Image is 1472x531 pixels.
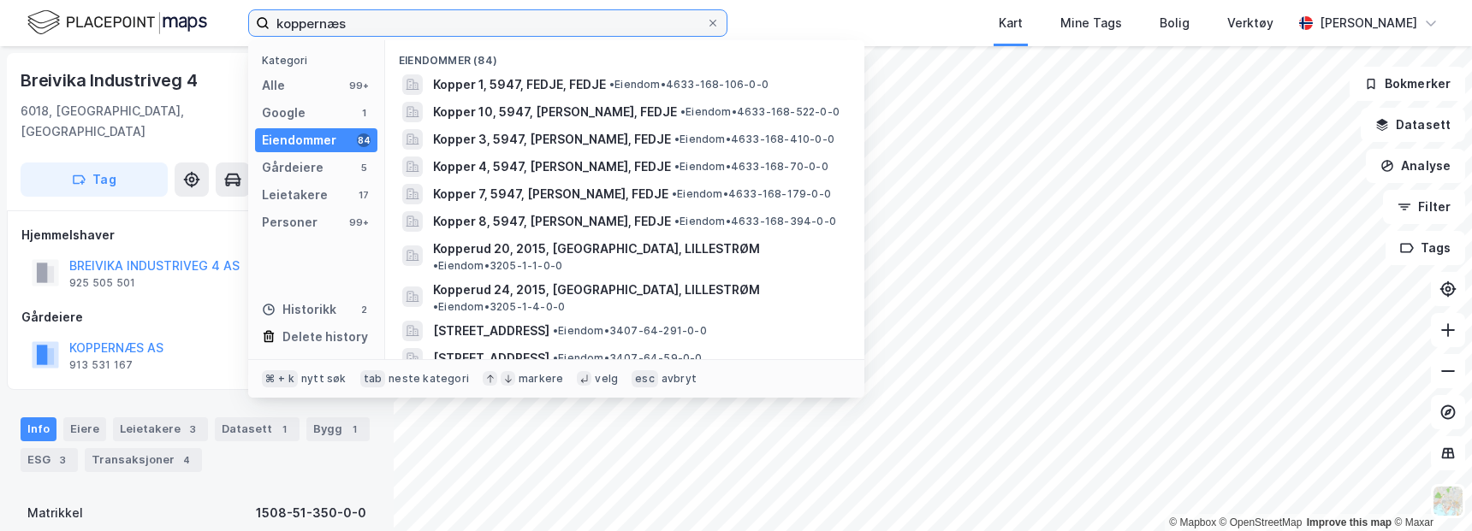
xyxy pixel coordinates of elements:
[389,372,469,386] div: neste kategori
[672,187,831,201] span: Eiendom • 4633-168-179-0-0
[553,351,558,364] span: •
[1350,67,1465,101] button: Bokmerker
[69,358,133,372] div: 913 531 167
[21,67,201,94] div: Breivika Industriveg 4
[385,40,864,71] div: Eiendommer (84)
[609,78,769,91] span: Eiendom • 4633-168-106-0-0
[357,161,371,174] div: 5
[1383,190,1465,224] button: Filter
[519,372,563,386] div: markere
[262,299,336,320] div: Historikk
[357,133,371,147] div: 84
[680,105,686,118] span: •
[256,503,366,523] div: 1508-51-350-0-0
[262,103,306,123] div: Google
[1386,449,1472,531] div: Kontrollprogram for chat
[433,129,671,150] span: Kopper 3, 5947, [PERSON_NAME], FEDJE
[262,54,377,67] div: Kategori
[85,448,202,472] div: Transaksjoner
[1361,108,1465,142] button: Datasett
[433,102,677,122] span: Kopper 10, 5947, [PERSON_NAME], FEDJE
[1060,13,1122,33] div: Mine Tags
[433,321,549,341] span: [STREET_ADDRESS]
[113,417,208,441] div: Leietakere
[184,421,201,438] div: 3
[21,307,372,327] div: Gårdeiere
[680,105,840,119] span: Eiendom • 4633-168-522-0-0
[27,503,83,523] div: Matrikkel
[69,276,135,290] div: 925 505 501
[347,215,371,229] div: 99+
[1386,231,1465,265] button: Tags
[632,370,658,387] div: esc
[1227,13,1273,33] div: Verktøy
[553,351,703,365] span: Eiendom • 3407-64-59-0-0
[1320,13,1417,33] div: [PERSON_NAME]
[553,324,558,337] span: •
[433,348,549,369] span: [STREET_ADDRESS]
[262,157,323,178] div: Gårdeiere
[433,259,562,273] span: Eiendom • 3205-1-1-0-0
[63,417,106,441] div: Eiere
[672,187,677,200] span: •
[674,133,834,146] span: Eiendom • 4633-168-410-0-0
[346,421,363,438] div: 1
[262,370,298,387] div: ⌘ + k
[262,130,336,150] div: Eiendommer
[215,417,300,441] div: Datasett
[1169,516,1216,528] a: Mapbox
[433,239,760,259] span: Kopperud 20, 2015, [GEOGRAPHIC_DATA], LILLESTRØM
[1160,13,1190,33] div: Bolig
[433,259,438,272] span: •
[262,185,328,205] div: Leietakere
[178,451,195,469] div: 4
[433,74,606,95] span: Kopper 1, 5947, FEDJE, FEDJE
[357,188,371,202] div: 17
[301,372,347,386] div: nytt søk
[21,101,283,142] div: 6018, [GEOGRAPHIC_DATA], [GEOGRAPHIC_DATA]
[433,184,668,204] span: Kopper 7, 5947, [PERSON_NAME], FEDJE
[1220,516,1303,528] a: OpenStreetMap
[357,303,371,316] div: 2
[21,417,56,441] div: Info
[674,215,836,228] span: Eiendom • 4633-168-394-0-0
[357,106,371,120] div: 1
[1386,449,1472,531] iframe: Chat Widget
[433,280,760,300] span: Kopperud 24, 2015, [GEOGRAPHIC_DATA], LILLESTRØM
[1366,149,1465,183] button: Analyse
[674,133,680,145] span: •
[609,78,614,91] span: •
[21,448,78,472] div: ESG
[262,212,318,233] div: Personer
[595,372,618,386] div: velg
[54,451,71,469] div: 3
[21,225,372,245] div: Hjemmelshaver
[282,327,368,347] div: Delete history
[360,370,386,387] div: tab
[553,324,707,338] span: Eiendom • 3407-64-291-0-0
[21,162,168,197] button: Tag
[674,160,828,174] span: Eiendom • 4633-168-70-0-0
[306,417,370,441] div: Bygg
[662,372,697,386] div: avbryt
[674,160,680,173] span: •
[433,300,438,313] span: •
[433,300,565,314] span: Eiendom • 3205-1-4-0-0
[433,211,671,232] span: Kopper 8, 5947, [PERSON_NAME], FEDJE
[276,421,293,438] div: 1
[1307,516,1392,528] a: Improve this map
[433,156,671,177] span: Kopper 4, 5947, [PERSON_NAME], FEDJE
[270,10,706,36] input: Søk på adresse, matrikkel, gårdeiere, leietakere eller personer
[347,79,371,92] div: 99+
[999,13,1023,33] div: Kart
[262,75,285,96] div: Alle
[27,8,207,38] img: logo.f888ab2527a4732fd821a326f86c7f29.svg
[674,215,680,227] span: •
